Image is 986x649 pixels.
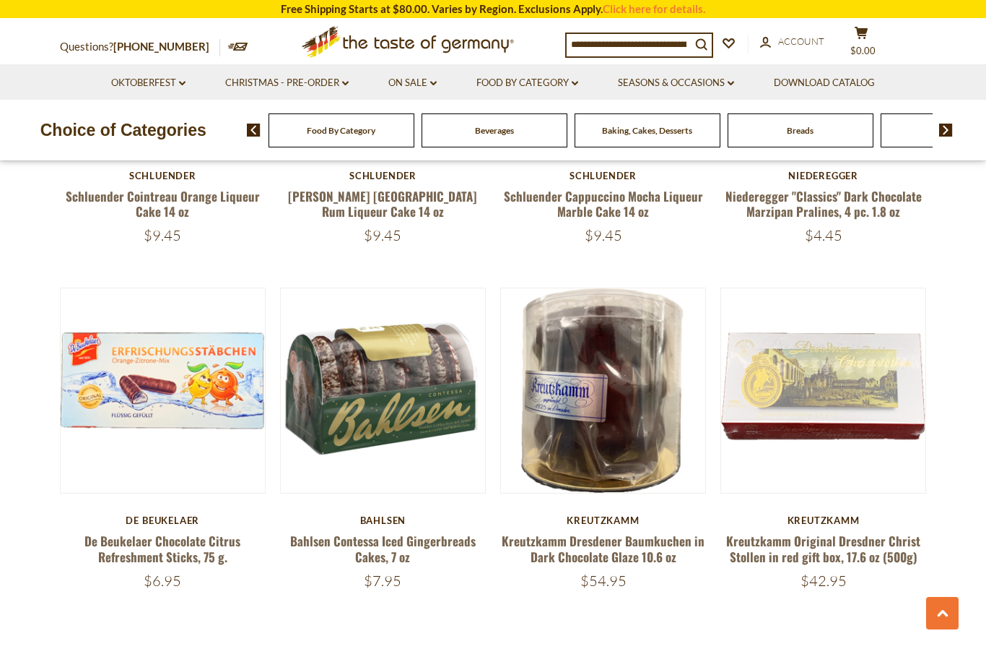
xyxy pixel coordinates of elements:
a: Account [760,34,824,50]
a: Niederegger "Classics" Dark Chocolate Marzipan Pralines, 4 pc. 1.8 oz [725,187,922,220]
a: Seasons & Occasions [618,75,734,91]
span: $54.95 [580,572,627,590]
span: $9.45 [585,226,622,244]
a: Click here for details. [603,2,705,15]
span: Account [778,35,824,47]
button: $0.00 [839,26,883,62]
div: Niederegger [720,170,926,181]
span: $0.00 [850,45,876,56]
div: Bahlsen [280,515,486,526]
img: De Beukelaer Chocolate Citrus Refreshment Sticks, 75 g. [61,288,265,493]
a: Kreutzkamm Original Dresdner Christ Stollen in red gift box, 17.6 oz (500g) [726,532,920,565]
a: Christmas - PRE-ORDER [225,75,349,91]
img: Bahlsen Contessa Iced Gingerbreads Cakes, 7 oz [281,288,485,493]
a: Food By Category [307,125,375,136]
div: De Beukelaer [60,515,266,526]
a: Beverages [475,125,514,136]
a: [PERSON_NAME] [GEOGRAPHIC_DATA] Rum Liqueur Cake 14 oz [288,187,477,220]
a: De Beukelaer Chocolate Citrus Refreshment Sticks, 75 g. [84,532,240,565]
div: Kreutzkamm [720,515,926,526]
span: $4.45 [805,226,842,244]
span: $9.45 [144,226,181,244]
div: Schluender [280,170,486,181]
a: Bahlsen Contessa Iced Gingerbreads Cakes, 7 oz [290,532,476,565]
a: Food By Category [476,75,578,91]
img: previous arrow [247,124,261,137]
img: Kreutzkamm Original Dresdner Christ Stollen in red gift box, 17.6 oz (500g) [721,288,925,493]
a: [PHONE_NUMBER] [113,40,209,53]
img: next arrow [939,124,953,137]
p: Questions? [60,38,220,56]
div: Schluender [60,170,266,181]
a: Schluender Cappuccino Mocha Liqueur Marble Cake 14 oz [504,187,703,220]
span: $7.95 [364,572,401,590]
span: $9.45 [364,226,401,244]
a: Kreutzkamm Dresdener Baumkuchen in Dark Chocolate Glaze 10.6 oz [502,532,704,565]
a: On Sale [388,75,437,91]
img: Kreutzkamm Dresdener Baumkuchen in Dark Chocolate Glaze 10.6 oz [501,288,705,493]
a: Schluender Cointreau Orange Liqueur Cake 14 oz [66,187,260,220]
a: Oktoberfest [111,75,186,91]
a: Baking, Cakes, Desserts [602,125,692,136]
div: Schluender [500,170,706,181]
a: Download Catalog [774,75,875,91]
a: Breads [787,125,813,136]
span: $42.95 [800,572,847,590]
span: $6.95 [144,572,181,590]
div: Kreutzkamm [500,515,706,526]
